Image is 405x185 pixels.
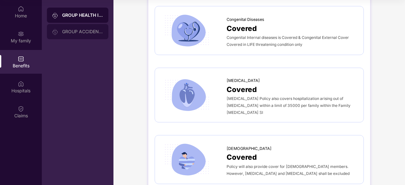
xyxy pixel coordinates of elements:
[18,56,24,62] img: svg+xml;base64,PHN2ZyBpZD0iQmVuZWZpdHMiIHhtbG5zPSJodHRwOi8vd3d3LnczLm9yZy8yMDAwL3N2ZyIgd2lkdGg9Ij...
[227,145,272,152] span: [DEMOGRAPHIC_DATA]
[18,81,24,87] img: svg+xml;base64,PHN2ZyBpZD0iSG9zcGl0YWxzIiB4bWxucz0iaHR0cDovL3d3dy53My5vcmcvMjAwMC9zdmciIHdpZHRoPS...
[227,16,264,23] span: Congenital Diseases
[18,31,24,37] img: svg+xml;base64,PHN2ZyB3aWR0aD0iMjAiIGhlaWdodD0iMjAiIHZpZXdCb3g9IjAgMCAyMCAyMCIgZmlsbD0ibm9uZSIgeG...
[227,84,257,95] span: Covered
[161,142,213,177] img: icon
[227,23,257,34] span: Covered
[161,77,213,113] img: icon
[161,13,213,48] img: icon
[52,29,58,35] img: svg+xml;base64,PHN2ZyB3aWR0aD0iMjAiIGhlaWdodD0iMjAiIHZpZXdCb3g9IjAgMCAyMCAyMCIgZmlsbD0ibm9uZSIgeG...
[227,77,260,84] span: [MEDICAL_DATA]
[52,12,58,19] img: svg+xml;base64,PHN2ZyB3aWR0aD0iMjAiIGhlaWdodD0iMjAiIHZpZXdCb3g9IjAgMCAyMCAyMCIgZmlsbD0ibm9uZSIgeG...
[62,12,103,18] div: GROUP HEALTH INSURANCE
[62,29,103,34] div: GROUP ACCIDENTAL INSURANCE
[18,106,24,112] img: svg+xml;base64,PHN2ZyBpZD0iQ2xhaW0iIHhtbG5zPSJodHRwOi8vd3d3LnczLm9yZy8yMDAwL3N2ZyIgd2lkdGg9IjIwIi...
[227,96,350,115] span: [MEDICAL_DATA] Policy also covers hospitalization arising out of [MEDICAL_DATA] within a limit of...
[227,164,350,176] span: Policy will also provide cover for [DEMOGRAPHIC_DATA] members. However, [MEDICAL_DATA] and [MEDIC...
[227,35,349,47] span: Congenital Internal diseases is Covered & Congenital External Cover Covered in LIFE threatening c...
[18,6,24,12] img: svg+xml;base64,PHN2ZyBpZD0iSG9tZSIgeG1sbnM9Imh0dHA6Ly93d3cudzMub3JnLzIwMDAvc3ZnIiB3aWR0aD0iMjAiIG...
[227,151,257,163] span: Covered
